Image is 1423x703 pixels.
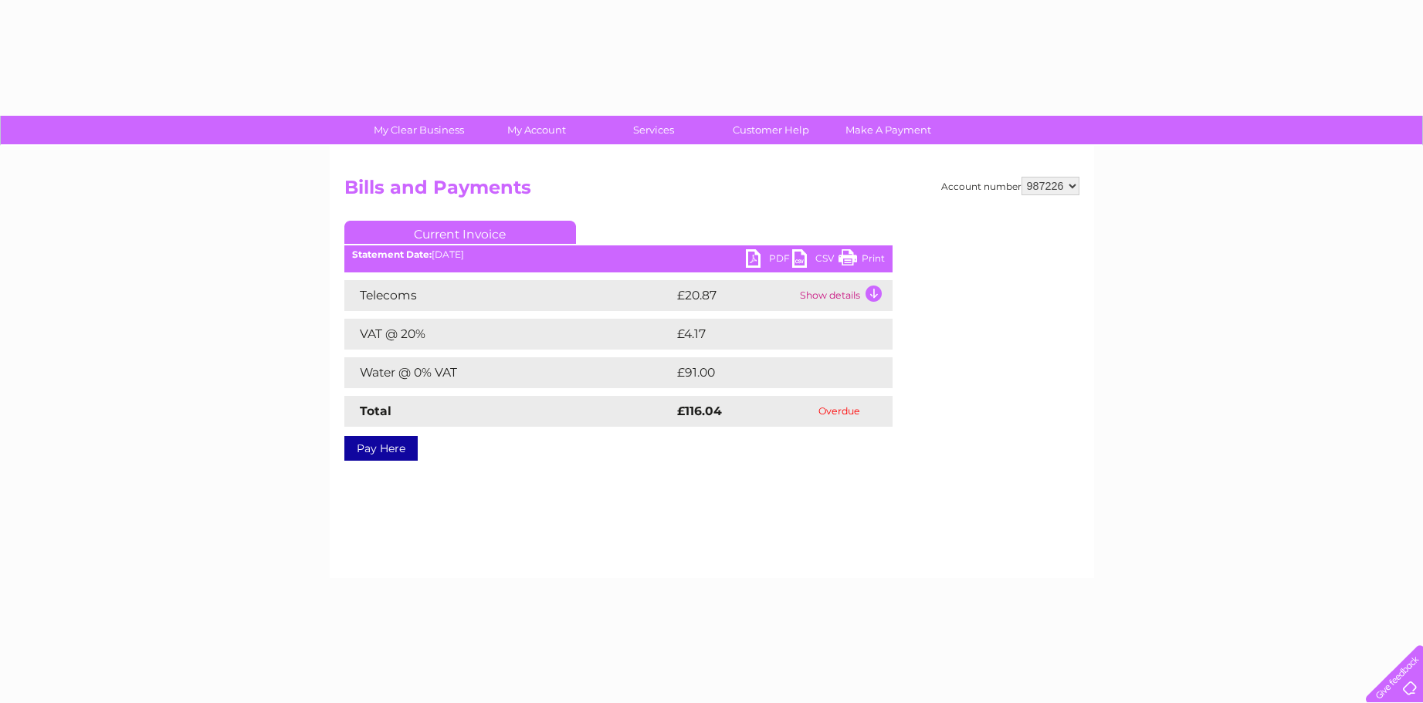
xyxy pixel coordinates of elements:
[673,280,796,311] td: £20.87
[344,177,1079,206] h2: Bills and Payments
[344,280,673,311] td: Telecoms
[941,177,1079,195] div: Account number
[677,404,722,418] strong: £116.04
[352,248,432,260] b: Statement Date:
[786,396,893,427] td: Overdue
[707,116,835,144] a: Customer Help
[839,249,885,272] a: Print
[590,116,717,144] a: Services
[746,249,792,272] a: PDF
[673,319,854,350] td: £4.17
[344,436,418,461] a: Pay Here
[344,221,576,244] a: Current Invoice
[344,357,673,388] td: Water @ 0% VAT
[344,319,673,350] td: VAT @ 20%
[344,249,893,260] div: [DATE]
[825,116,952,144] a: Make A Payment
[360,404,391,418] strong: Total
[673,357,861,388] td: £91.00
[355,116,483,144] a: My Clear Business
[796,280,893,311] td: Show details
[473,116,600,144] a: My Account
[792,249,839,272] a: CSV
